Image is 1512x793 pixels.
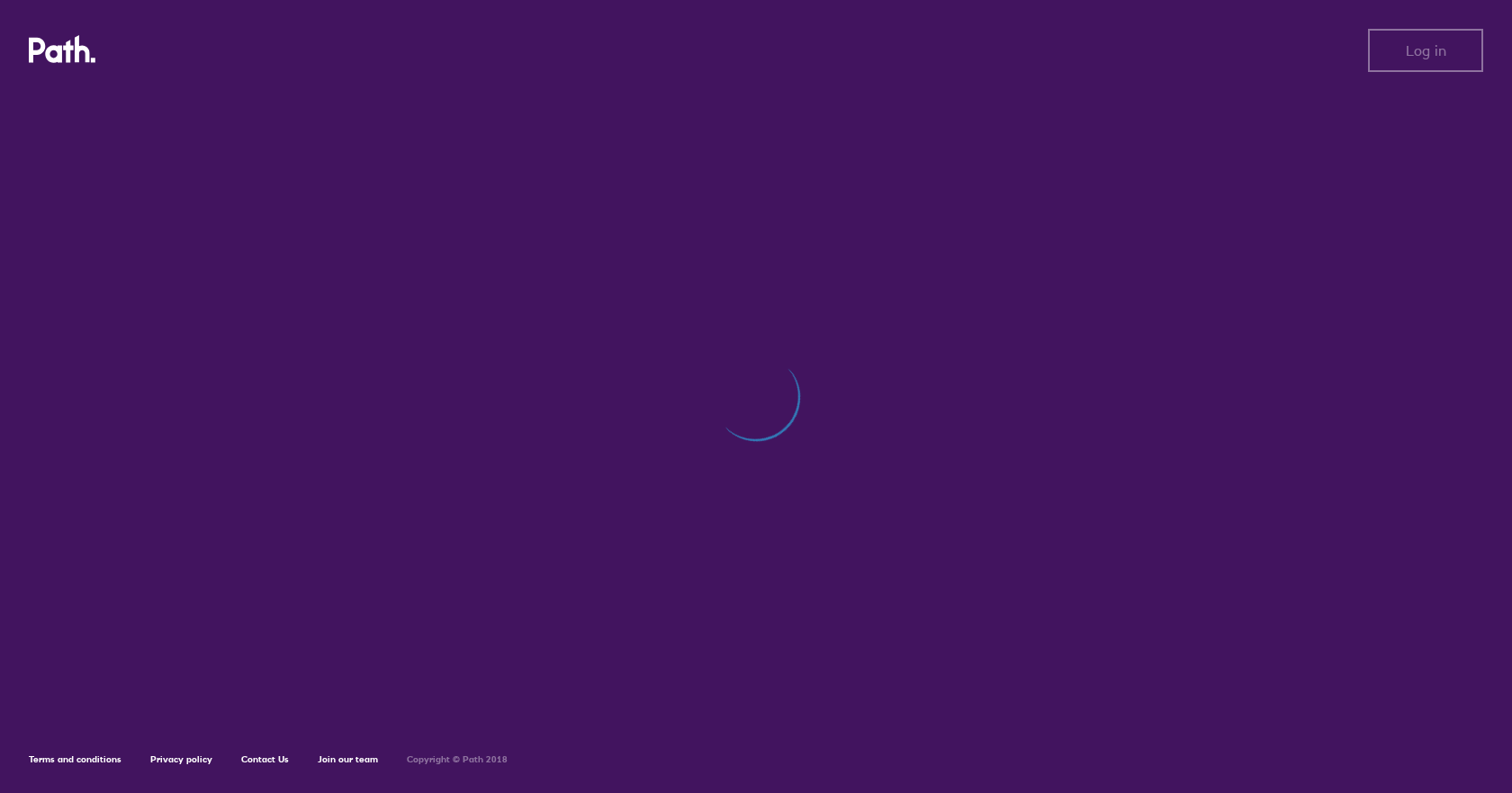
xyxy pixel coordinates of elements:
[318,753,378,765] a: Join our team
[407,754,508,765] h6: Copyright © Path 2018
[1406,42,1446,59] span: Log in
[1368,29,1483,72] button: Log in
[150,753,212,765] a: Privacy policy
[241,753,289,765] a: Contact Us
[29,753,121,765] a: Terms and conditions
